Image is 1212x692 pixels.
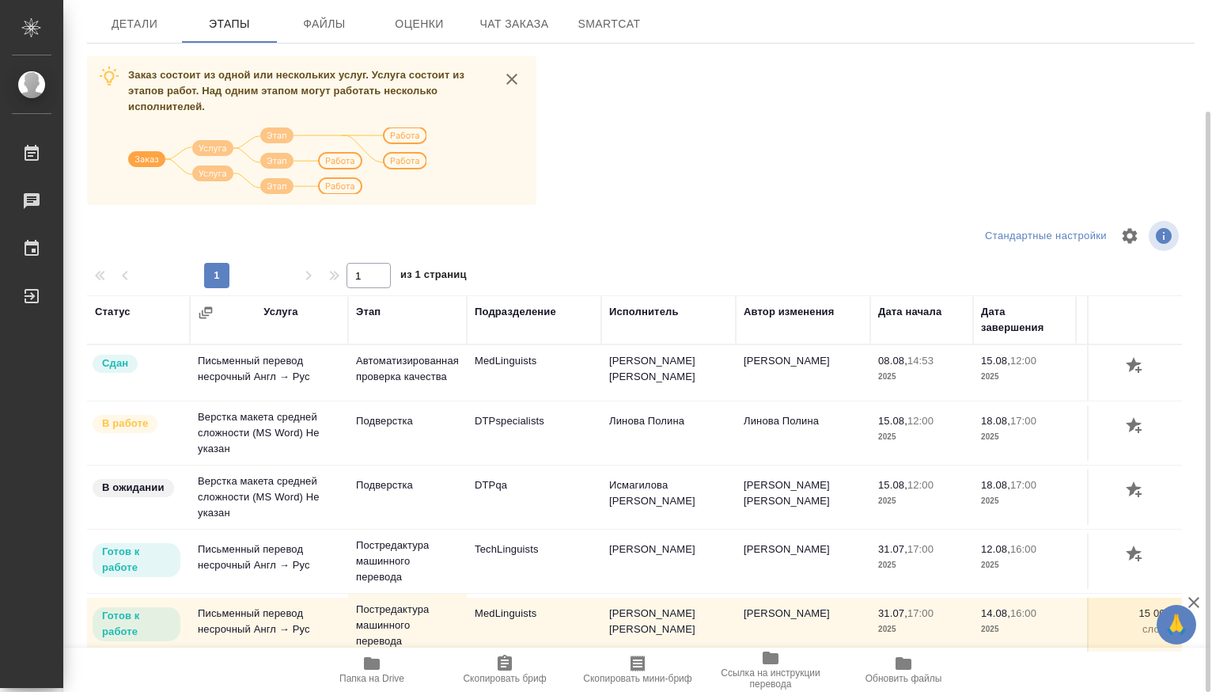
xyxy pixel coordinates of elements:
[601,405,736,461] td: Линова Полина
[981,479,1010,491] p: 18.08,
[467,470,601,525] td: DTPqa
[907,543,934,555] p: 17:00
[1084,413,1171,429] p: 644
[1010,355,1036,367] p: 12:00
[1149,221,1182,251] span: Посмотреть информацию
[356,538,459,585] p: Постредактура машинного перевода
[467,345,601,401] td: MedLinguists
[1122,413,1149,440] button: Добавить оценку
[981,369,1068,385] p: 2025
[467,534,601,589] td: TechLinguists
[907,415,934,427] p: 12:00
[907,479,934,491] p: 12:00
[400,265,467,288] span: из 1 страниц
[981,607,1010,619] p: 14.08,
[339,673,404,684] span: Папка на Drive
[102,608,171,640] p: Готов к работе
[736,405,870,461] td: Линова Полина
[102,416,148,432] p: В работе
[190,345,348,401] td: Письменный перевод несрочный Англ → Рус
[1122,542,1149,568] button: Добавить оценку
[907,607,934,619] p: 17:00
[97,14,172,34] span: Детали
[878,543,907,555] p: 31.07,
[981,355,1010,367] p: 15.08,
[356,602,459,649] p: Постредактура машинного перевода
[1010,415,1036,427] p: 17:00
[356,477,459,493] p: Подверстка
[601,470,736,525] td: Исмагилова [PERSON_NAME]
[1010,607,1036,619] p: 16:00
[102,356,128,371] p: Сдан
[865,673,942,684] span: Обновить файлы
[736,345,870,401] td: [PERSON_NAME]
[1084,542,1171,557] p: 30 000
[1084,369,1171,385] p: час
[191,14,267,34] span: Этапы
[190,534,348,589] td: Письменный перевод несрочный Англ → Рус
[601,598,736,653] td: [PERSON_NAME] [PERSON_NAME]
[356,353,459,385] p: Автоматизированная проверка качества
[102,480,165,496] p: В ожидании
[601,345,736,401] td: [PERSON_NAME] [PERSON_NAME]
[1084,353,1171,369] p: 0,5
[981,493,1068,509] p: 2025
[878,429,965,445] p: 2025
[356,413,459,429] p: Подверстка
[571,648,704,692] button: Скопировать мини-бриф
[128,69,464,112] span: Заказ состоит из одной или нескольких услуг. Услуга состоит из этапов работ. Над одним этапом мог...
[736,534,870,589] td: [PERSON_NAME]
[878,622,965,637] p: 2025
[467,598,601,653] td: MedLinguists
[475,304,556,320] div: Подразделение
[714,667,828,690] span: Ссылка на инструкции перевода
[907,355,934,367] p: 14:53
[1163,608,1190,641] span: 🙏
[1084,477,1171,493] p: 267
[1010,479,1036,491] p: 17:00
[463,673,546,684] span: Скопировать бриф
[102,544,171,576] p: Готов к работе
[878,415,907,427] p: 15.08,
[981,543,1010,555] p: 12.08,
[583,673,691,684] span: Скопировать мини-бриф
[736,598,870,653] td: [PERSON_NAME]
[981,304,1068,336] div: Дата завершения
[198,305,214,321] button: Сгруппировать
[263,304,297,320] div: Услуга
[1111,217,1149,255] span: Настроить таблицу
[981,557,1068,573] p: 2025
[981,224,1111,249] div: split button
[467,405,601,461] td: DTPspecialists
[500,67,524,91] button: close
[476,14,552,34] span: Чат заказа
[878,493,965,509] p: 2025
[878,304,941,320] div: Дата начала
[1157,605,1196,644] button: 🙏
[95,304,131,320] div: Статус
[736,470,870,525] td: [PERSON_NAME] [PERSON_NAME]
[1010,543,1036,555] p: 16:00
[571,14,647,34] span: SmartCat
[1084,606,1171,622] p: 15 000
[1084,429,1171,445] p: страница
[381,14,457,34] span: Оценки
[981,429,1068,445] p: 2025
[609,304,679,320] div: Исполнитель
[356,304,381,320] div: Этап
[190,401,348,465] td: Верстка макета средней сложности (MS Word) Не указан
[601,534,736,589] td: [PERSON_NAME]
[190,466,348,529] td: Верстка макета средней сложности (MS Word) Не указан
[438,648,571,692] button: Скопировать бриф
[1084,557,1171,573] p: слово
[190,598,348,653] td: Письменный перевод несрочный Англ → Рус
[878,607,907,619] p: 31.07,
[744,304,834,320] div: Автор изменения
[704,648,837,692] button: Ссылка на инструкции перевода
[286,14,362,34] span: Файлы
[878,369,965,385] p: 2025
[1084,622,1171,637] p: слово
[878,479,907,491] p: 15.08,
[878,355,907,367] p: 08.08,
[981,415,1010,427] p: 18.08,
